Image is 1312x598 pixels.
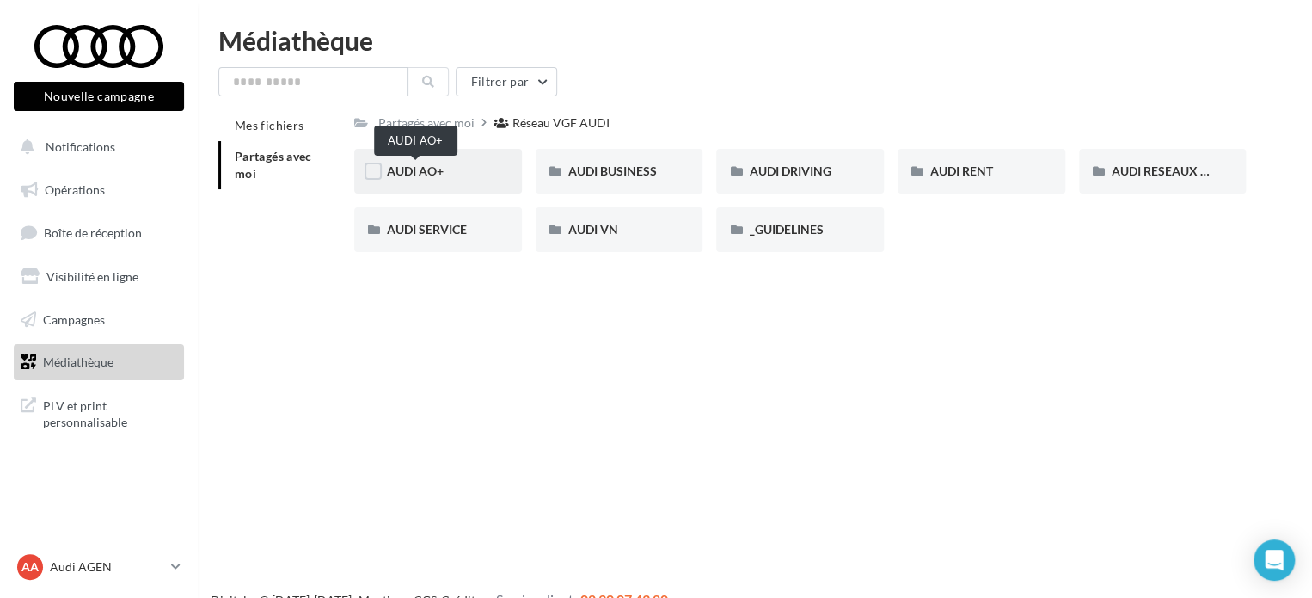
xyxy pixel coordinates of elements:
[456,67,557,96] button: Filtrer par
[1254,539,1295,581] div: Open Intercom Messenger
[10,387,187,438] a: PLV et print personnalisable
[46,139,115,154] span: Notifications
[43,394,177,431] span: PLV et print personnalisable
[45,182,105,197] span: Opérations
[14,82,184,111] button: Nouvelle campagne
[14,551,184,583] a: AA Audi AGEN
[1112,163,1254,178] span: AUDI RESEAUX SOCIAUX
[10,172,187,208] a: Opérations
[387,163,444,178] span: AUDI AO+
[512,114,610,132] div: Réseau VGF AUDI
[930,163,993,178] span: AUDI RENT
[10,344,187,380] a: Médiathèque
[378,114,475,132] div: Partagés avec moi
[10,259,187,295] a: Visibilité en ligne
[10,129,181,165] button: Notifications
[235,118,303,133] span: Mes fichiers
[374,126,457,156] div: AUDI AO+
[46,269,138,284] span: Visibilité en ligne
[21,558,39,576] span: AA
[749,222,823,237] span: _GUIDELINES
[43,311,105,326] span: Campagnes
[50,558,164,576] p: Audi AGEN
[749,163,831,178] span: AUDI DRIVING
[10,214,187,251] a: Boîte de réception
[10,302,187,338] a: Campagnes
[568,222,618,237] span: AUDI VN
[235,149,312,181] span: Partagés avec moi
[218,28,1291,53] div: Médiathèque
[43,354,113,369] span: Médiathèque
[568,163,657,178] span: AUDI BUSINESS
[387,222,467,237] span: AUDI SERVICE
[44,225,142,240] span: Boîte de réception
